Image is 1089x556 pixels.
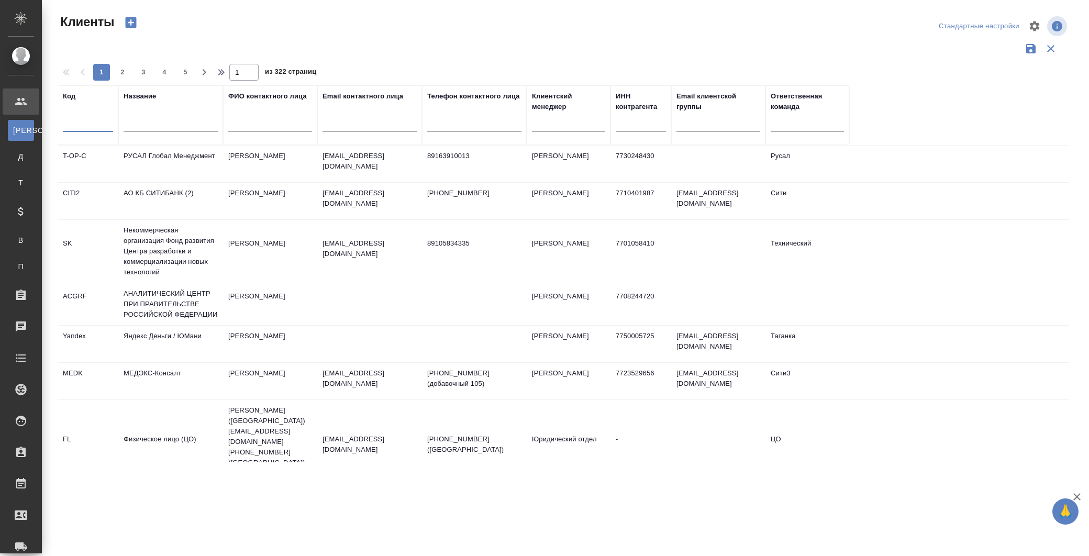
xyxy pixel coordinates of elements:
[177,64,194,81] button: 5
[8,146,34,167] a: Д
[223,363,317,399] td: [PERSON_NAME]
[765,326,849,362] td: Таганка
[63,91,75,102] div: Код
[616,91,666,112] div: ИНН контрагента
[427,188,521,198] p: [PHONE_NUMBER]
[58,286,118,323] td: ACGRF
[323,434,417,455] p: [EMAIL_ADDRESS][DOMAIN_NAME]
[118,429,223,465] td: Физическое лицо (ЦО)
[610,326,671,362] td: 7750005725
[114,64,131,81] button: 2
[118,326,223,362] td: Яндекс Деньги / ЮМани
[527,429,610,465] td: Юридический отдел
[323,188,417,209] p: [EMAIL_ADDRESS][DOMAIN_NAME]
[610,146,671,182] td: 7730248430
[1021,39,1041,59] button: Сохранить фильтры
[323,91,403,102] div: Email контактного лица
[671,363,765,399] td: [EMAIL_ADDRESS][DOMAIN_NAME]
[13,261,29,272] span: П
[771,91,844,112] div: Ответственная команда
[118,220,223,283] td: Некоммерческая организация Фонд развития Центра разработки и коммерциализации новых технологий
[8,256,34,277] a: П
[527,233,610,270] td: [PERSON_NAME]
[58,146,118,182] td: T-OP-C
[1057,501,1074,522] span: 🙏
[765,233,849,270] td: Технический
[8,172,34,193] a: Т
[8,230,34,251] a: В
[765,183,849,219] td: Сити
[223,146,317,182] td: [PERSON_NAME]
[671,326,765,362] td: [EMAIL_ADDRESS][DOMAIN_NAME]
[156,64,173,81] button: 4
[223,286,317,323] td: [PERSON_NAME]
[118,14,143,31] button: Создать
[118,146,223,182] td: РУСАЛ Глобал Менеджмент
[58,429,118,465] td: FL
[58,326,118,362] td: Yandex
[177,67,194,77] span: 5
[223,400,317,494] td: [PERSON_NAME] ([GEOGRAPHIC_DATA]) [EMAIL_ADDRESS][DOMAIN_NAME] [PHONE_NUMBER] ([GEOGRAPHIC_DATA])...
[527,286,610,323] td: [PERSON_NAME]
[527,183,610,219] td: [PERSON_NAME]
[223,183,317,219] td: [PERSON_NAME]
[1041,39,1061,59] button: Сбросить фильтры
[118,283,223,325] td: АНАЛИТИЧЕСКИЙ ЦЕНТР ПРИ ПРАВИТЕЛЬСТВЕ РОССИЙСКОЙ ФЕДЕРАЦИИ
[610,363,671,399] td: 7723529656
[610,183,671,219] td: 7710401987
[135,67,152,77] span: 3
[118,183,223,219] td: АО КБ СИТИБАНК (2)
[427,151,521,161] p: 89163910013
[427,238,521,249] p: 89105834335
[58,183,118,219] td: CITI2
[13,177,29,188] span: Т
[58,233,118,270] td: SK
[1047,16,1069,36] span: Посмотреть информацию
[13,235,29,246] span: В
[323,368,417,389] p: [EMAIL_ADDRESS][DOMAIN_NAME]
[765,429,849,465] td: ЦО
[765,146,849,182] td: Русал
[265,65,316,81] span: из 322 страниц
[765,363,849,399] td: Сити3
[156,67,173,77] span: 4
[671,183,765,219] td: [EMAIL_ADDRESS][DOMAIN_NAME]
[610,286,671,323] td: 7708244720
[527,326,610,362] td: [PERSON_NAME]
[427,91,520,102] div: Телефон контактного лица
[610,233,671,270] td: 7701058410
[58,14,114,30] span: Клиенты
[610,429,671,465] td: -
[323,238,417,259] p: [EMAIL_ADDRESS][DOMAIN_NAME]
[124,91,156,102] div: Название
[223,233,317,270] td: [PERSON_NAME]
[427,434,521,455] p: [PHONE_NUMBER] ([GEOGRAPHIC_DATA])
[527,146,610,182] td: [PERSON_NAME]
[532,91,605,112] div: Клиентский менеджер
[936,18,1022,35] div: split button
[135,64,152,81] button: 3
[13,125,29,136] span: [PERSON_NAME]
[58,363,118,399] td: MEDK
[13,151,29,162] span: Д
[676,91,760,112] div: Email клиентской группы
[223,326,317,362] td: [PERSON_NAME]
[1052,498,1079,525] button: 🙏
[228,91,307,102] div: ФИО контактного лица
[427,368,521,389] p: [PHONE_NUMBER] (добавочный 105)
[527,363,610,399] td: [PERSON_NAME]
[114,67,131,77] span: 2
[8,120,34,141] a: [PERSON_NAME]
[118,363,223,399] td: МЕДЭКС-Консалт
[323,151,417,172] p: [EMAIL_ADDRESS][DOMAIN_NAME]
